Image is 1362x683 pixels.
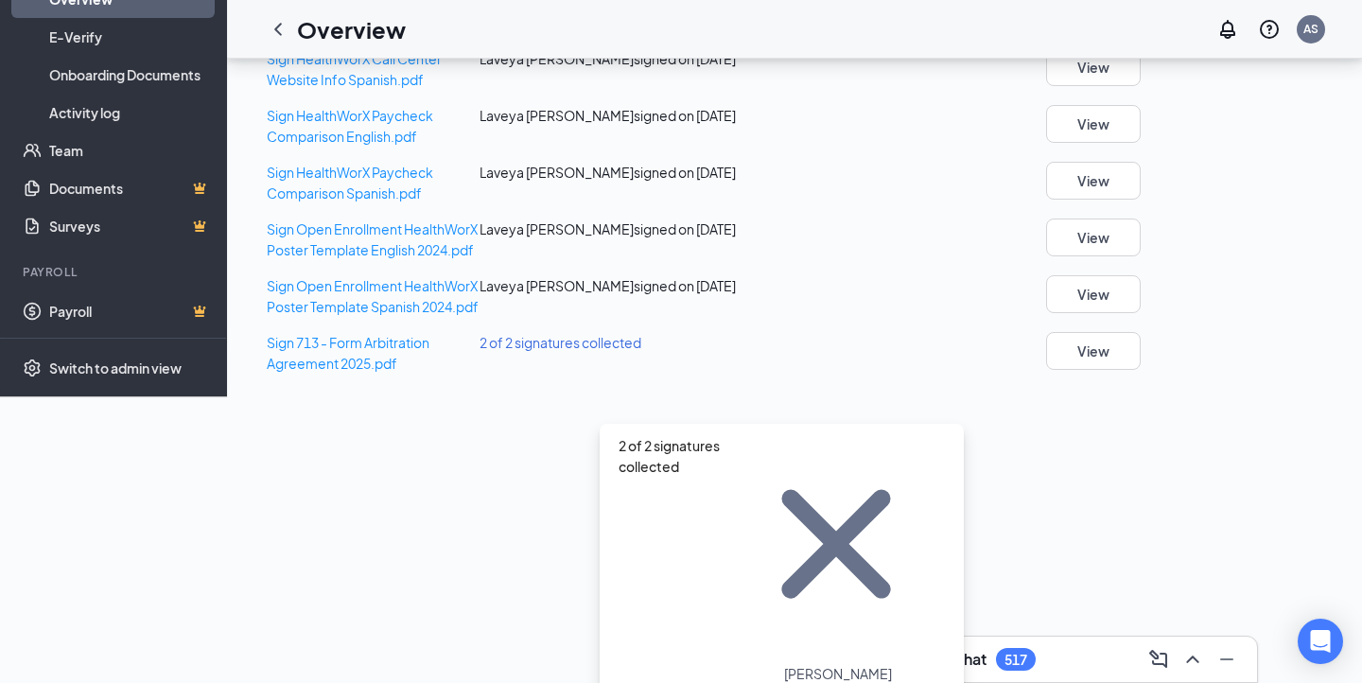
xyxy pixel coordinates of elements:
[49,94,211,131] a: Activity log
[49,292,211,330] a: PayrollCrown
[49,169,211,207] a: DocumentsCrown
[297,13,406,45] h1: Overview
[480,162,774,183] div: Laveya [PERSON_NAME] signed on [DATE]
[1216,18,1239,41] svg: Notifications
[619,435,727,653] span: 2 of 2 signatures collected
[1046,275,1141,313] button: View
[267,107,433,145] a: Sign HealthWorX Paycheck Comparison English.pdf
[1181,648,1204,671] svg: ChevronUp
[480,219,774,239] div: Laveya [PERSON_NAME] signed on [DATE]
[1212,644,1242,674] button: Minimize
[49,18,211,56] a: E-Verify
[23,264,207,280] div: Payroll
[727,435,945,653] svg: Cross
[49,56,211,94] a: Onboarding Documents
[1046,162,1141,200] button: View
[1046,48,1141,86] button: View
[49,131,211,169] a: Team
[1178,644,1208,674] button: ChevronUp
[267,220,478,258] a: Sign Open Enrollment HealthWorX Poster Template English 2024.pdf
[1147,648,1170,671] svg: ComposeMessage
[1046,219,1141,256] button: View
[1046,105,1141,143] button: View
[480,105,774,126] div: Laveya [PERSON_NAME] signed on [DATE]
[267,18,289,41] svg: ChevronLeft
[49,358,182,377] div: Switch to admin view
[1303,21,1318,37] div: AS
[1004,652,1027,668] div: 517
[480,334,641,351] span: 2 of 2 signatures collected
[267,334,429,372] a: Sign 713 - Form Arbitration Agreement 2025.pdf
[1144,644,1174,674] button: ComposeMessage
[1215,648,1238,671] svg: Minimize
[267,277,479,315] a: Sign Open Enrollment HealthWorX Poster Template Spanish 2024.pdf
[267,50,442,88] a: Sign HealthWorX Call Center Website Info Spanish.pdf
[480,275,774,296] div: Laveya [PERSON_NAME] signed on [DATE]
[49,207,211,245] a: SurveysCrown
[267,164,433,201] a: Sign HealthWorX Paycheck Comparison Spanish.pdf
[23,358,42,377] svg: Settings
[952,649,987,670] h3: Chat
[1298,619,1343,664] div: Open Intercom Messenger
[1046,332,1141,370] button: View
[1258,18,1281,41] svg: QuestionInfo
